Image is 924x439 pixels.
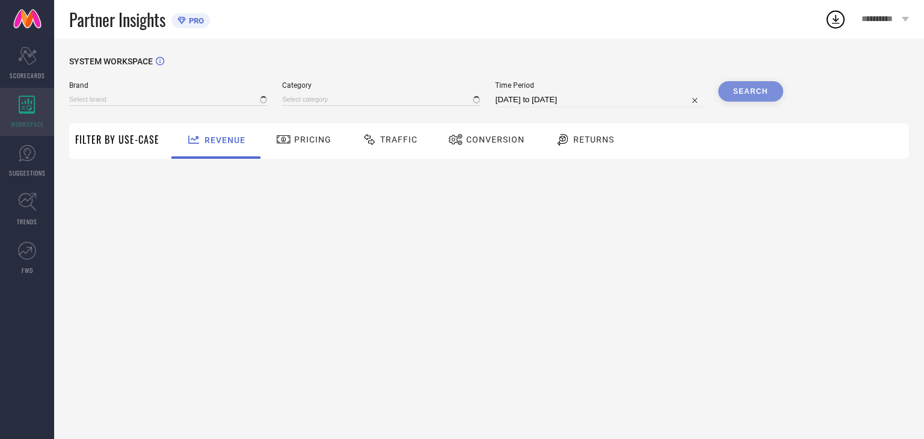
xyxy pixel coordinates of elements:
[75,132,159,147] span: Filter By Use-Case
[466,135,525,144] span: Conversion
[282,81,480,90] span: Category
[495,93,703,107] input: Select time period
[22,266,33,275] span: FWD
[69,81,267,90] span: Brand
[9,168,46,177] span: SUGGESTIONS
[186,16,204,25] span: PRO
[495,81,703,90] span: Time Period
[573,135,614,144] span: Returns
[69,57,153,66] span: SYSTEM WORKSPACE
[10,71,45,80] span: SCORECARDS
[282,93,480,106] input: Select category
[11,120,44,129] span: WORKSPACE
[69,7,165,32] span: Partner Insights
[69,93,267,106] input: Select brand
[205,135,245,145] span: Revenue
[294,135,331,144] span: Pricing
[380,135,417,144] span: Traffic
[17,217,37,226] span: TRENDS
[825,8,846,30] div: Open download list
